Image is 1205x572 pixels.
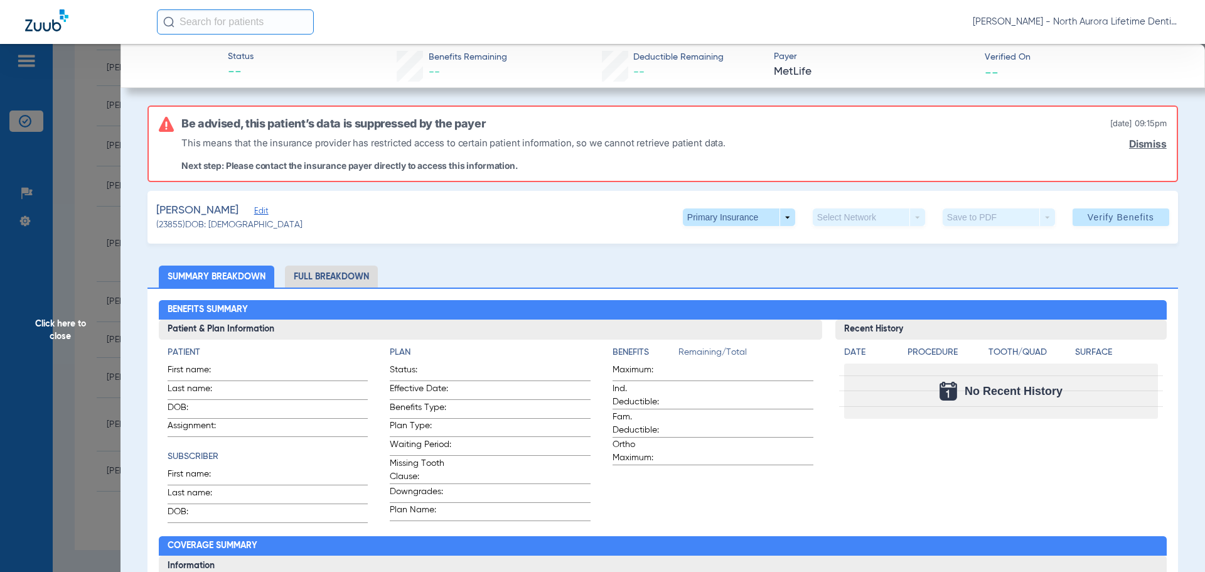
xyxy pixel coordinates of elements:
span: Maximum: [613,364,674,380]
p: This means that the insurance provider has restricted access to certain patient information, so w... [181,136,726,150]
span: Plan Type: [390,419,451,436]
app-breakdown-title: Benefits [613,346,678,364]
h4: Patient [168,346,368,359]
span: -- [633,67,645,78]
span: -- [429,67,440,78]
span: DOB: [168,505,229,522]
span: Benefits Remaining [429,51,507,64]
span: Edit [254,207,265,219]
span: Assignment: [168,419,229,436]
h4: Plan [390,346,591,359]
span: Verify Benefits [1088,212,1154,222]
img: Calendar [940,382,957,401]
img: error-icon [159,117,174,132]
h2: Benefits Summary [159,300,1167,320]
li: Summary Breakdown [159,266,274,288]
app-breakdown-title: Date [844,346,897,364]
span: Payer [774,50,974,63]
span: Remaining/Total [678,346,813,364]
h4: Surface [1075,346,1158,359]
span: Effective Date: [390,382,451,399]
span: MetLife [774,64,974,80]
h4: Date [844,346,897,359]
img: Zuub Logo [25,9,68,31]
h4: Benefits [613,346,678,359]
h4: Tooth/Quad [988,346,1071,359]
span: DOB: [168,401,229,418]
span: Deductible Remaining [633,51,724,64]
li: Full Breakdown [285,266,378,288]
span: Downgrades: [390,485,451,502]
app-breakdown-title: Procedure [908,346,984,364]
span: No Recent History [965,385,1063,397]
span: -- [228,64,254,82]
h4: Subscriber [168,450,368,463]
span: Benefits Type: [390,401,451,418]
img: Search Icon [163,16,174,28]
span: First name: [168,364,229,380]
span: [PERSON_NAME] - North Aurora Lifetime Dentistry [973,16,1180,28]
span: Fam. Deductible: [613,411,674,437]
span: Last name: [168,382,229,399]
span: Verified On [985,51,1185,64]
h4: Procedure [908,346,984,359]
span: Plan Name: [390,504,451,521]
h6: Be advised, this patient’s data is suppressed by the payer [181,117,485,131]
span: [PERSON_NAME] [156,203,238,219]
input: Search for patients [157,9,314,35]
p: Next step: Please contact the insurance payer directly to access this information. [181,160,726,171]
a: Dismiss [1129,138,1167,150]
span: Status [228,50,254,63]
h2: Coverage Summary [159,536,1167,556]
button: Verify Benefits [1073,208,1169,226]
span: Last name: [168,487,229,504]
span: Ind. Deductible: [613,382,674,409]
span: (23855) DOB: [DEMOGRAPHIC_DATA] [156,219,303,232]
app-breakdown-title: Surface [1075,346,1158,364]
h3: Recent History [835,320,1167,340]
span: Status: [390,364,451,380]
app-breakdown-title: Tooth/Quad [988,346,1071,364]
span: Ortho Maximum: [613,438,674,465]
button: Primary Insurance [683,208,795,226]
span: First name: [168,468,229,485]
span: Missing Tooth Clause: [390,457,451,483]
span: -- [985,65,999,78]
span: Waiting Period: [390,438,451,455]
h3: Patient & Plan Information [159,320,822,340]
span: [DATE] 09:15PM [1110,117,1167,131]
